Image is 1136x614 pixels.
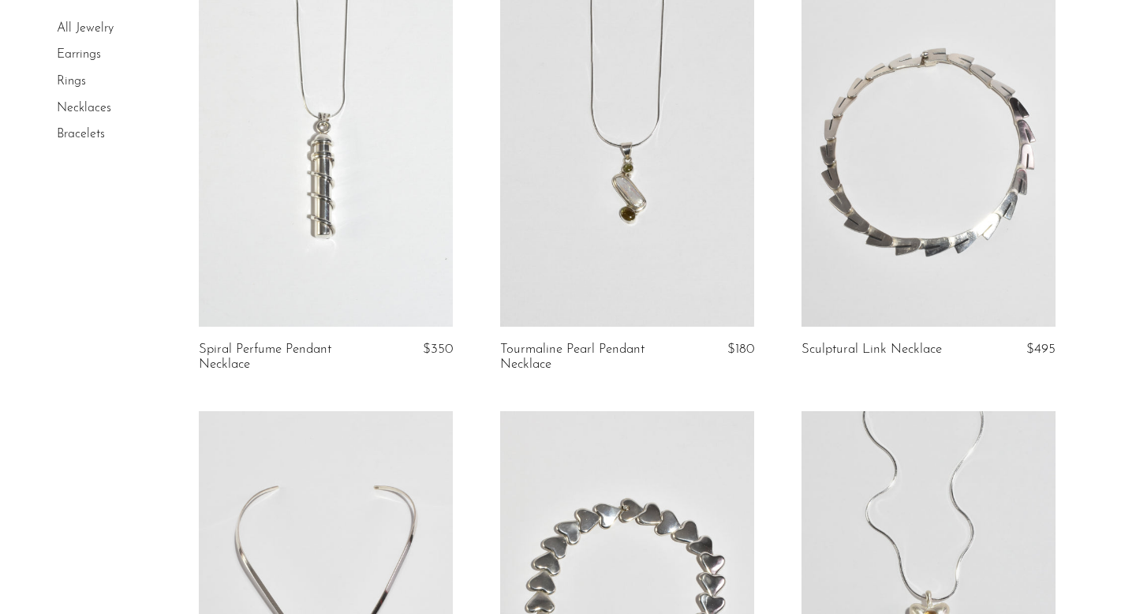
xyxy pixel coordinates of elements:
[57,102,111,114] a: Necklaces
[1026,343,1056,356] span: $495
[57,49,101,62] a: Earrings
[500,343,668,372] a: Tourmaline Pearl Pendant Necklace
[57,22,114,35] a: All Jewelry
[57,128,105,140] a: Bracelets
[199,343,367,372] a: Spiral Perfume Pendant Necklace
[423,343,453,356] span: $350
[802,343,942,357] a: Sculptural Link Necklace
[727,343,754,356] span: $180
[57,75,86,88] a: Rings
